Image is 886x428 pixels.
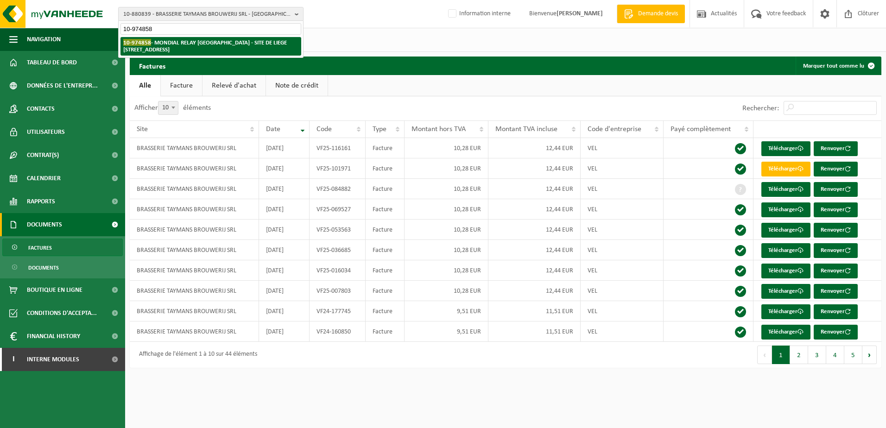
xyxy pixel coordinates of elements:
[488,260,581,281] td: 12,44 EUR
[411,126,466,133] span: Montant hors TVA
[158,101,178,115] span: 10
[761,202,810,217] a: Télécharger
[130,321,259,342] td: BRASSERIE TAYMANS BROUWERIJ SRL
[310,240,366,260] td: VF25-036685
[581,301,663,321] td: VEL
[488,179,581,199] td: 12,44 EUR
[814,304,858,319] button: Renvoyer
[27,167,61,190] span: Calendrier
[581,281,663,301] td: VEL
[310,321,366,342] td: VF24-160850
[405,158,488,179] td: 10,28 EUR
[405,321,488,342] td: 9,51 EUR
[27,97,55,120] span: Contacts
[761,325,810,340] a: Télécharger
[405,260,488,281] td: 10,28 EUR
[27,190,55,213] span: Rapports
[134,346,257,363] div: Affichage de l'élément 1 à 10 sur 44 éléments
[259,158,310,179] td: [DATE]
[259,321,310,342] td: [DATE]
[366,220,405,240] td: Facture
[158,101,178,114] span: 10
[310,260,366,281] td: VF25-016034
[123,7,291,21] span: 10-880839 - BRASSERIE TAYMANS BROUWERIJ SRL - [GEOGRAPHIC_DATA], [STREET_ADDRESS]
[130,158,259,179] td: BRASSERIE TAYMANS BROUWERIJ SRL
[259,138,310,158] td: [DATE]
[814,162,858,176] button: Renvoyer
[373,126,386,133] span: Type
[130,240,259,260] td: BRASSERIE TAYMANS BROUWERIJ SRL
[366,301,405,321] td: Facture
[259,301,310,321] td: [DATE]
[488,240,581,260] td: 12,44 EUR
[9,348,18,371] span: I
[488,158,581,179] td: 12,44 EUR
[27,144,59,167] span: Contrat(s)
[761,182,810,197] a: Télécharger
[405,138,488,158] td: 10,28 EUR
[761,304,810,319] a: Télécharger
[761,264,810,278] a: Télécharger
[757,346,772,364] button: Previous
[488,138,581,158] td: 12,44 EUR
[130,281,259,301] td: BRASSERIE TAYMANS BROUWERIJ SRL
[581,179,663,199] td: VEL
[366,260,405,281] td: Facture
[814,284,858,299] button: Renvoyer
[488,281,581,301] td: 12,44 EUR
[310,301,366,321] td: VF24-177745
[118,7,304,21] button: 10-880839 - BRASSERIE TAYMANS BROUWERIJ SRL - [GEOGRAPHIC_DATA], [STREET_ADDRESS]
[366,199,405,220] td: Facture
[2,258,123,276] a: Documents
[310,179,366,199] td: VF25-084882
[808,346,826,364] button: 3
[790,346,808,364] button: 2
[772,346,790,364] button: 1
[266,75,328,96] a: Note de crédit
[310,158,366,179] td: VF25-101971
[366,138,405,158] td: Facture
[826,346,844,364] button: 4
[814,223,858,238] button: Renvoyer
[488,199,581,220] td: 12,44 EUR
[761,141,810,156] a: Télécharger
[862,346,877,364] button: Next
[488,301,581,321] td: 11,51 EUR
[761,223,810,238] a: Télécharger
[366,240,405,260] td: Facture
[366,179,405,199] td: Facture
[130,75,160,96] a: Alle
[310,281,366,301] td: VF25-007803
[259,260,310,281] td: [DATE]
[259,281,310,301] td: [DATE]
[259,240,310,260] td: [DATE]
[123,39,287,53] strong: - MONDIAL RELAY [GEOGRAPHIC_DATA] - SITE DE LIEGE [STREET_ADDRESS]
[796,57,880,75] button: Marquer tout comme lu
[27,51,77,74] span: Tableau de bord
[203,75,266,96] a: Relevé d'achat
[844,346,862,364] button: 5
[130,179,259,199] td: BRASSERIE TAYMANS BROUWERIJ SRL
[761,243,810,258] a: Télécharger
[27,28,61,51] span: Navigation
[405,281,488,301] td: 10,28 EUR
[27,348,79,371] span: Interne modules
[27,120,65,144] span: Utilisateurs
[814,182,858,197] button: Renvoyer
[130,199,259,220] td: BRASSERIE TAYMANS BROUWERIJ SRL
[636,9,680,19] span: Demande devis
[588,126,641,133] span: Code d'entreprise
[310,199,366,220] td: VF25-069527
[130,138,259,158] td: BRASSERIE TAYMANS BROUWERIJ SRL
[310,138,366,158] td: VF25-116161
[405,179,488,199] td: 10,28 EUR
[161,75,202,96] a: Facture
[310,220,366,240] td: VF25-053563
[27,278,82,302] span: Boutique en ligne
[446,7,511,21] label: Information interne
[259,179,310,199] td: [DATE]
[581,138,663,158] td: VEL
[366,158,405,179] td: Facture
[761,284,810,299] a: Télécharger
[488,321,581,342] td: 11,51 EUR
